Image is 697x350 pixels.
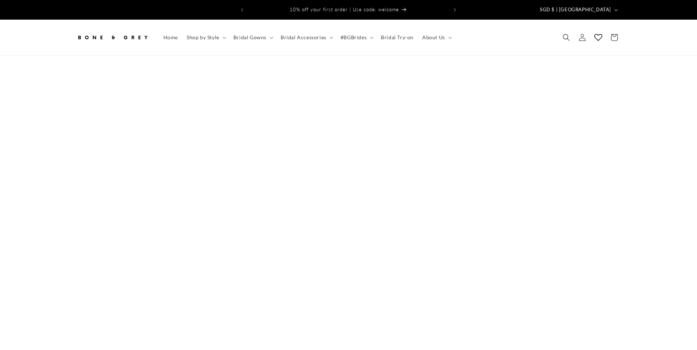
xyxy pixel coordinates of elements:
[336,30,376,45] summary: #BGBrides
[381,34,413,41] span: Bridal Try-on
[540,6,611,13] span: SGD $ | [GEOGRAPHIC_DATA]
[418,30,455,45] summary: About Us
[376,30,418,45] a: Bridal Try-on
[290,7,399,12] span: 10% off your first order | Use code: welcome
[558,29,574,45] summary: Search
[276,30,336,45] summary: Bridal Accessories
[535,3,621,17] button: SGD $ | [GEOGRAPHIC_DATA]
[163,34,178,41] span: Home
[233,34,266,41] span: Bridal Gowns
[182,30,229,45] summary: Shop by Style
[341,34,367,41] span: #BGBrides
[76,29,149,45] img: Bone and Grey Bridal
[281,34,326,41] span: Bridal Accessories
[159,30,182,45] a: Home
[234,3,250,17] button: Previous announcement
[229,30,276,45] summary: Bridal Gowns
[74,27,152,48] a: Bone and Grey Bridal
[187,34,219,41] span: Shop by Style
[422,34,445,41] span: About Us
[447,3,463,17] button: Next announcement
